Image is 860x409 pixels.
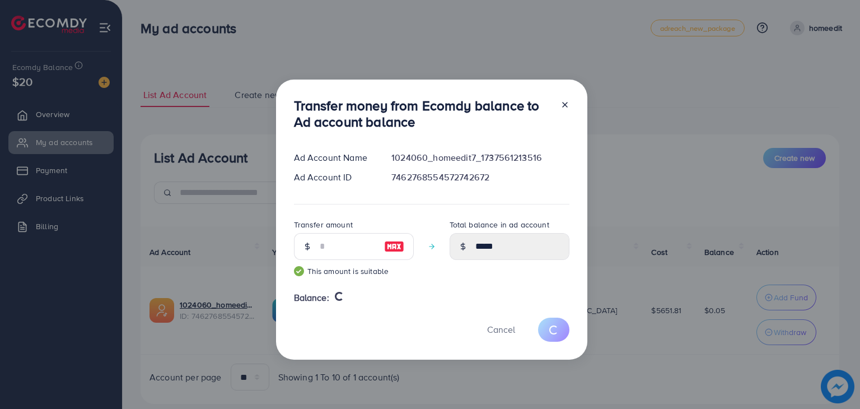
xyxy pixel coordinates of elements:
[382,151,578,164] div: 1024060_homeedit7_1737561213516
[450,219,549,230] label: Total balance in ad account
[384,240,404,253] img: image
[294,266,414,277] small: This amount is suitable
[473,318,529,342] button: Cancel
[285,151,383,164] div: Ad Account Name
[285,171,383,184] div: Ad Account ID
[294,219,353,230] label: Transfer amount
[294,266,304,276] img: guide
[294,97,551,130] h3: Transfer money from Ecomdy balance to Ad account balance
[294,291,329,304] span: Balance:
[487,323,515,336] span: Cancel
[382,171,578,184] div: 7462768554572742672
